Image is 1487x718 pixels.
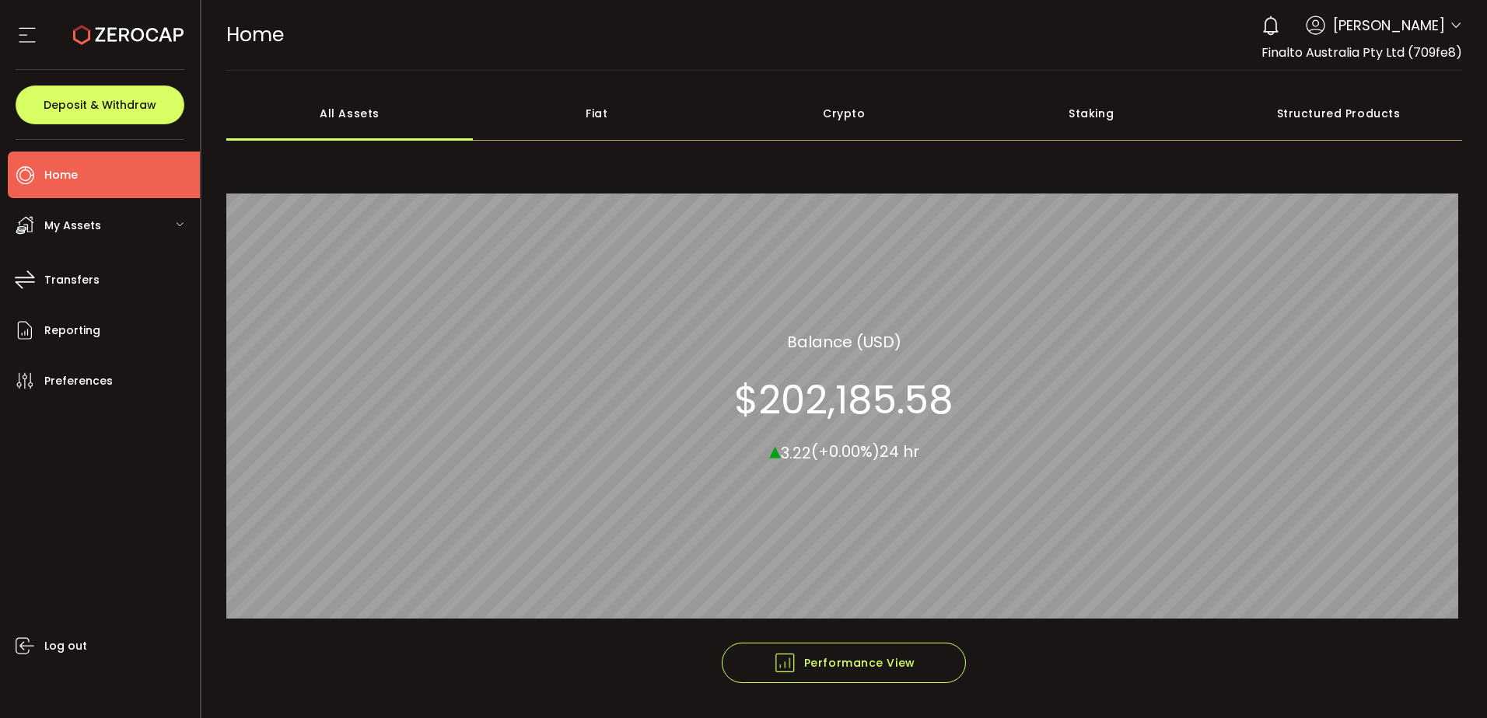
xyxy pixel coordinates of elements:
div: All Assets [226,86,474,141]
iframe: Chat Widget [1409,643,1487,718]
span: Reporting [44,319,100,342]
span: 3.22 [781,441,811,463]
div: Crypto [720,86,967,141]
button: Deposit & Withdraw [16,85,184,124]
span: Deposit & Withdraw [44,99,156,110]
span: My Assets [44,214,101,237]
span: Transfers [44,269,100,291]
span: Home [44,164,78,186]
span: Performance View [773,651,915,674]
span: [PERSON_NAME] [1333,15,1445,36]
span: (+0.00%) [811,441,880,462]
div: Staking [967,86,1215,141]
div: Structured Products [1215,86,1462,141]
span: Log out [44,635,87,657]
section: $202,185.58 [734,376,953,423]
section: Balance (USD) [787,329,901,353]
span: ▴ [769,433,781,466]
span: Finalto Australia Pty Ltd (709fe8) [1261,44,1462,61]
div: Fiat [473,86,720,141]
span: Home [226,21,284,48]
span: 24 hr [880,441,919,462]
span: Preferences [44,370,113,392]
button: Performance View [722,643,966,683]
